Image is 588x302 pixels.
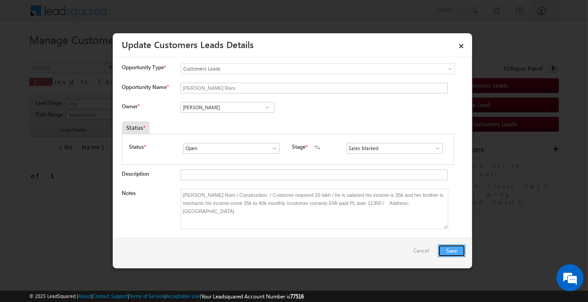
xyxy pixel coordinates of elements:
[454,36,469,52] a: ×
[429,144,441,153] a: Show All Items
[290,293,304,300] span: 77516
[129,143,144,151] label: Status
[122,103,139,110] label: Owner
[183,143,280,154] input: Type to Search
[181,102,274,113] input: Type to Search
[132,235,163,248] em: Submit
[78,293,91,299] a: About
[166,293,200,299] a: Acceptable Use
[438,244,465,257] button: Save
[181,65,418,73] span: Customers Leads
[122,121,150,134] div: Status
[129,293,164,299] a: Terms of Service
[413,244,433,262] a: Cancel
[122,190,136,196] label: Notes
[147,4,169,26] div: Minimize live chat window
[93,293,128,299] a: Contact Support
[346,143,443,154] input: Type to Search
[266,144,278,153] a: Show All Items
[29,292,304,301] span: © 2025 LeadSquared | | | | |
[122,63,164,71] span: Opportunity Type
[122,170,149,177] label: Description
[15,47,38,59] img: d_60004797649_company_0_60004797649
[261,103,273,112] a: Show All Items
[12,83,164,228] textarea: Type your message and click 'Submit'
[122,38,254,50] a: Update Customers Leads Details
[181,63,455,74] a: Customers Leads
[47,47,151,59] div: Leave a message
[201,293,304,300] span: Your Leadsquared Account Number is
[292,143,305,151] label: Stage
[122,84,168,90] label: Opportunity Name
